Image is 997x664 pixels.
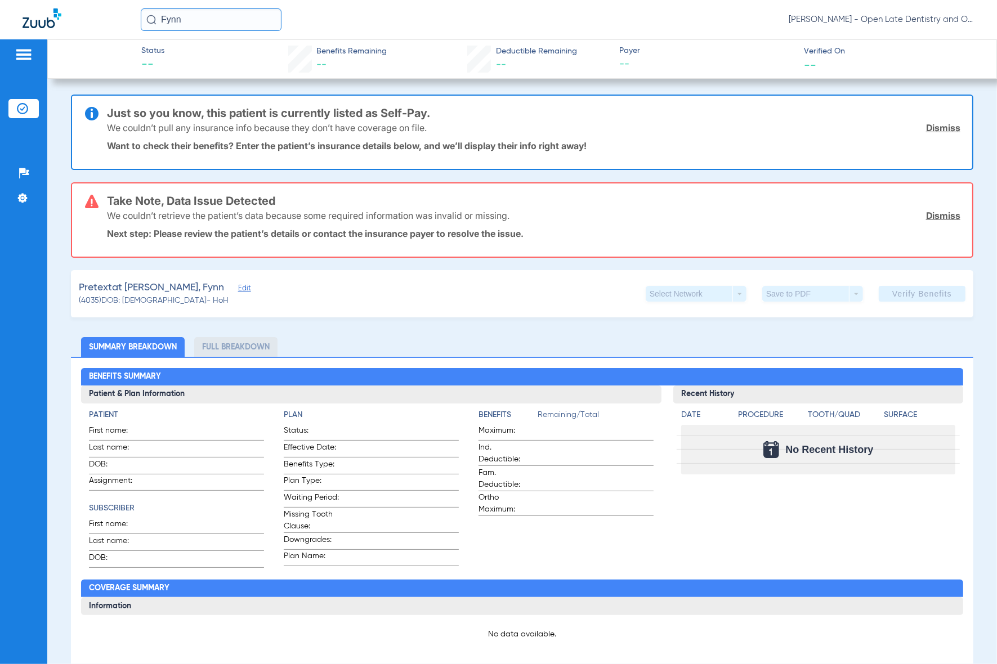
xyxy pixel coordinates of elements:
h3: Recent History [673,385,964,403]
span: Last name: [89,442,144,457]
a: Dismiss [926,210,960,221]
span: Plan Name: [284,550,339,566]
h4: Surface [884,409,956,421]
h4: Date [681,409,728,421]
span: DOB: [89,552,144,567]
span: Remaining/Total [538,409,654,425]
span: First name: [89,518,144,533]
p: No data available. [89,629,956,640]
app-breakdown-title: Procedure [738,409,804,425]
p: We couldn’t retrieve the patient’s data because some required information was invalid or missing. [107,210,509,221]
h4: Subscriber [89,503,264,514]
span: Fam. Deductible: [479,467,534,491]
span: Pretextat [PERSON_NAME], Fynn [79,281,224,295]
h4: Procedure [738,409,804,421]
span: -- [496,60,506,70]
span: -- [619,57,794,71]
img: Zuub Logo [23,8,61,28]
iframe: Chat Widget [941,610,997,664]
span: Plan Type: [284,475,339,490]
img: error-icon [85,195,99,208]
span: -- [141,57,164,73]
img: info-icon [85,107,99,120]
span: Ind. Deductible: [479,442,534,465]
span: Ortho Maximum: [479,492,534,515]
input: Search for patients [141,8,281,31]
a: Dismiss [926,122,960,133]
img: Search Icon [146,15,157,25]
h3: Take Note, Data Issue Detected [107,195,960,207]
p: We couldn’t pull any insurance info because they don’t have coverage on file. [107,122,427,133]
app-breakdown-title: Benefits [479,409,538,425]
span: Benefits Type: [284,459,339,474]
h4: Plan [284,409,459,421]
h3: Patient & Plan Information [81,385,661,403]
span: Missing Tooth Clause: [284,509,339,532]
app-breakdown-title: Date [681,409,728,425]
span: Downgrades: [284,534,339,549]
app-breakdown-title: Surface [884,409,956,425]
img: Calendar [763,441,779,458]
span: Waiting Period: [284,492,339,507]
p: Want to check their benefits? Enter the patient’s insurance details below, and we’ll display thei... [107,140,960,151]
span: Deductible Remaining [496,46,577,57]
span: Assignment: [89,475,144,490]
span: Verified On [804,46,978,57]
span: -- [316,60,327,70]
h3: Information [81,597,964,615]
span: [PERSON_NAME] - Open Late Dentistry and Orthodontics [789,14,974,25]
span: Benefits Remaining [316,46,387,57]
span: Effective Date: [284,442,339,457]
span: Status: [284,425,339,440]
h2: Coverage Summary [81,580,964,598]
h4: Tooth/Quad [808,409,880,421]
li: Full Breakdown [194,337,278,357]
li: Summary Breakdown [81,337,185,357]
p: Next step: Please review the patient’s details or contact the insurance payer to resolve the issue. [107,228,960,239]
h4: Patient [89,409,264,421]
h2: Benefits Summary [81,368,964,386]
span: Last name: [89,535,144,550]
span: -- [804,59,816,70]
span: Payer [619,45,794,57]
span: Maximum: [479,425,534,440]
span: Status [141,45,164,57]
h3: Just so you know, this patient is currently listed as Self-Pay. [107,107,960,119]
span: No Recent History [786,444,874,455]
span: First name: [89,425,144,440]
img: hamburger-icon [15,48,33,61]
span: (4035) DOB: [DEMOGRAPHIC_DATA] - HoH [79,295,229,307]
app-breakdown-title: Tooth/Quad [808,409,880,425]
span: Edit [238,284,248,295]
h4: Benefits [479,409,538,421]
span: DOB: [89,459,144,474]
